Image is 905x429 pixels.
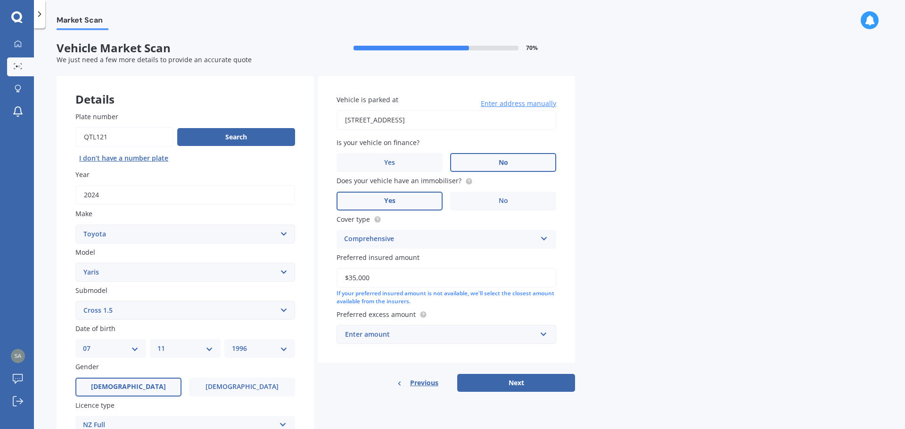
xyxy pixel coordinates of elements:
[457,374,575,392] button: Next
[337,177,461,186] span: Does your vehicle have an immobiliser?
[57,41,316,55] span: Vehicle Market Scan
[75,151,172,166] button: I don’t have a number plate
[481,99,556,108] span: Enter address manually
[57,16,108,28] span: Market Scan
[384,159,395,167] span: Yes
[337,110,556,130] input: Enter address
[337,290,556,306] div: If your preferred insured amount is not available, we'll select the closest amount available from...
[91,383,166,391] span: [DEMOGRAPHIC_DATA]
[206,383,279,391] span: [DEMOGRAPHIC_DATA]
[526,45,538,51] span: 70 %
[75,401,115,410] span: Licence type
[499,159,508,167] span: No
[75,210,92,219] span: Make
[337,310,416,319] span: Preferred excess amount
[337,215,370,224] span: Cover type
[345,329,536,340] div: Enter amount
[337,138,420,147] span: Is your vehicle on finance?
[410,376,438,390] span: Previous
[337,253,420,262] span: Preferred insured amount
[177,128,295,146] button: Search
[75,185,295,205] input: YYYY
[75,127,173,147] input: Enter plate number
[57,76,314,104] div: Details
[499,197,508,205] span: No
[75,170,90,179] span: Year
[75,248,95,257] span: Model
[75,286,107,295] span: Submodel
[344,234,536,245] div: Comprehensive
[57,55,252,64] span: We just need a few more details to provide an accurate quote
[75,363,99,372] span: Gender
[337,268,556,288] input: Enter amount
[337,95,398,104] span: Vehicle is parked at
[384,197,395,205] span: Yes
[11,349,25,363] img: 2343f0d5230939a61cb812493d8fea3c
[75,324,115,333] span: Date of birth
[75,112,118,121] span: Plate number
